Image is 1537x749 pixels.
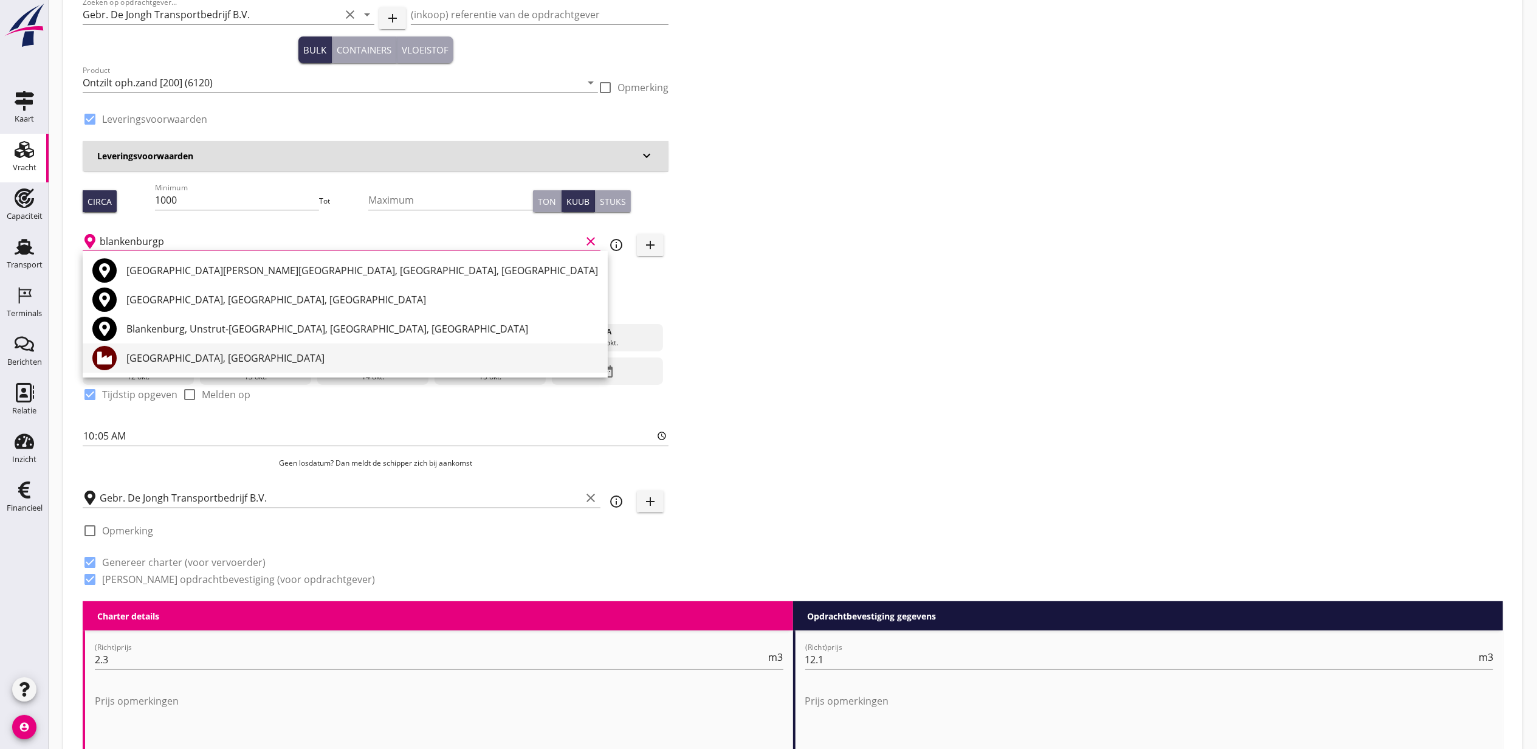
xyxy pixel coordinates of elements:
div: Capaciteit [7,212,43,220]
div: Terminals [7,309,42,317]
div: Ton [538,195,556,208]
span: m3 [1479,652,1493,662]
div: [GEOGRAPHIC_DATA][PERSON_NAME][GEOGRAPHIC_DATA], [GEOGRAPHIC_DATA], [GEOGRAPHIC_DATA] [126,263,598,278]
input: Laadplaats [100,232,581,251]
div: Financieel [7,504,43,512]
button: Stuks [595,190,631,212]
i: add [385,11,400,26]
h3: Leveringsvoorwaarden [97,150,639,162]
button: Bulk [298,36,332,63]
input: (Richt)prijs [805,650,1477,669]
label: Opmerking [102,525,153,537]
input: Zoeken op opdrachtgever... [83,5,340,24]
label: Tijdstip opgeven [102,388,177,401]
div: Stuks [600,195,626,208]
div: [GEOGRAPHIC_DATA], [GEOGRAPHIC_DATA] [126,351,598,365]
i: keyboard_arrow_down [639,148,654,163]
div: Kuub [566,195,590,208]
i: clear [583,234,598,249]
input: (Richt)prijs [95,650,766,669]
i: info_outline [609,238,624,252]
label: Leveringsvoorwaarden [102,113,207,125]
div: Bulk [303,43,326,57]
div: Containers [337,43,391,57]
i: clear [343,7,357,22]
input: (inkoop) referentie van de opdrachtgever [411,5,669,24]
input: Product [83,73,581,92]
div: Inzicht [12,455,36,463]
button: Kuub [562,190,595,212]
i: add [643,238,658,252]
i: arrow_drop_down [360,7,374,22]
i: add [643,494,658,509]
div: Relatie [12,407,36,415]
button: Containers [332,36,397,63]
i: clear [583,491,598,505]
div: Vloeistof [402,43,449,57]
i: info_outline [609,494,624,509]
div: [GEOGRAPHIC_DATA], [GEOGRAPHIC_DATA], [GEOGRAPHIC_DATA] [126,292,598,307]
span: m3 [769,652,783,662]
button: Ton [533,190,562,212]
label: [PERSON_NAME] opdrachtbevestiging (voor opdrachtgever) [102,573,375,585]
div: Blankenburg, Unstrut-[GEOGRAPHIC_DATA], [GEOGRAPHIC_DATA], [GEOGRAPHIC_DATA] [126,322,598,336]
label: Melden op [202,388,250,401]
input: Minimum [155,190,320,210]
div: Berichten [7,358,42,366]
input: Maximum [368,190,533,210]
button: Vloeistof [397,36,453,63]
label: Genereer charter (voor vervoerder) [102,556,266,568]
button: Circa [83,190,117,212]
i: account_circle [12,715,36,739]
label: Opmerking [617,81,669,94]
div: Vracht [13,164,36,171]
input: Losplaats [100,488,581,508]
p: Geen losdatum? Dan meldt de schipper zich bij aankomst [83,458,669,469]
i: arrow_drop_down [583,75,598,90]
div: Transport [7,261,43,269]
div: Circa [88,195,112,208]
div: Tot [319,196,368,207]
img: logo-small.a267ee39.svg [2,3,46,48]
div: Kaart [15,115,34,123]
